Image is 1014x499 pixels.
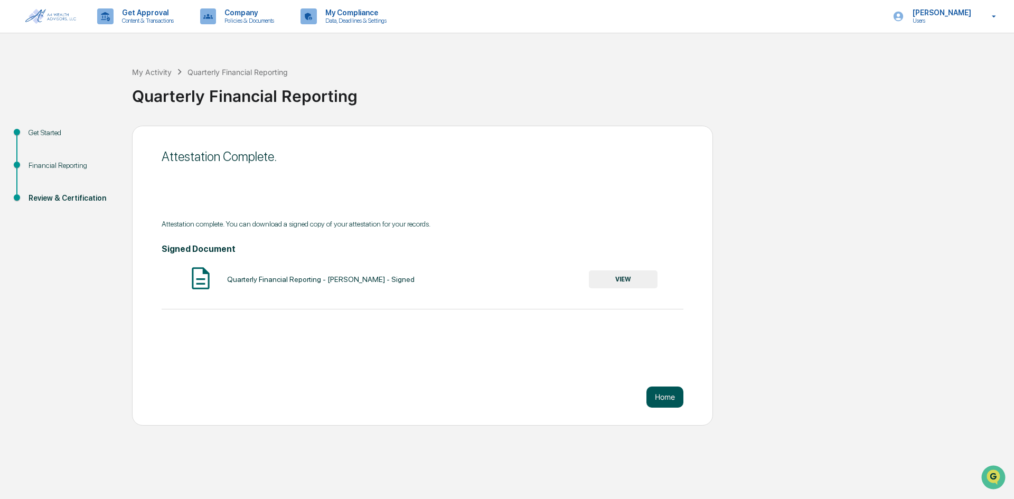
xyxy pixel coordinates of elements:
div: Quarterly Financial Reporting [187,68,288,77]
a: 🖐️Preclearance [6,129,72,148]
p: Data, Deadlines & Settings [317,17,392,24]
div: Review & Certification [29,193,115,204]
p: [PERSON_NAME] [904,8,977,17]
span: Attestations [87,133,131,144]
p: Content & Transactions [114,17,179,24]
div: 🖐️ [11,134,19,143]
div: Quarterly Financial Reporting - [PERSON_NAME] - Signed [227,275,415,284]
button: Start new chat [180,84,192,97]
div: My Activity [132,68,172,77]
img: Document Icon [187,265,214,291]
p: Company [216,8,279,17]
span: Data Lookup [21,153,67,164]
p: How can we help? [11,22,192,39]
p: My Compliance [317,8,392,17]
div: 🔎 [11,154,19,163]
img: 1746055101610-c473b297-6a78-478c-a979-82029cc54cd1 [11,81,30,100]
div: We're available if you need us! [36,91,134,100]
div: Financial Reporting [29,160,115,171]
a: 🗄️Attestations [72,129,135,148]
div: Quarterly Financial Reporting [132,78,1009,106]
p: Get Approval [114,8,179,17]
button: Home [646,387,683,408]
a: 🔎Data Lookup [6,149,71,168]
div: Start new chat [36,81,173,91]
div: Get Started [29,127,115,138]
button: VIEW [589,270,658,288]
div: 🗄️ [77,134,85,143]
img: logo [25,9,76,24]
div: Attestation Complete. [162,149,683,164]
h4: Signed Document [162,244,683,254]
p: Policies & Documents [216,17,279,24]
p: Users [904,17,977,24]
a: Powered byPylon [74,178,128,187]
span: Pylon [105,179,128,187]
iframe: Open customer support [980,464,1009,493]
span: Preclearance [21,133,68,144]
div: Attestation complete. You can download a signed copy of your attestation for your records. [162,220,683,228]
